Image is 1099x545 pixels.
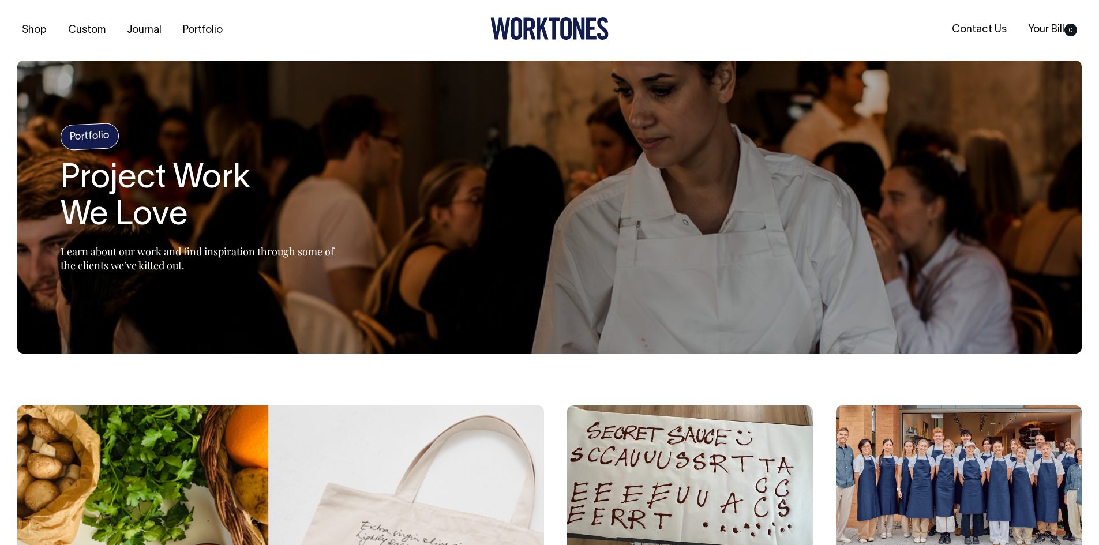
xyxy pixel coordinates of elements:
[63,21,110,40] a: Custom
[1023,20,1082,39] a: Your Bill0
[60,123,119,151] h4: Portfolio
[1064,24,1077,36] span: 0
[61,161,349,235] h1: Project Work We Love
[122,21,166,40] a: Journal
[61,245,349,272] p: Learn about our work and find inspiration through some of the clients we’ve kitted out.
[947,20,1011,39] a: Contact Us
[17,21,51,40] a: Shop
[178,21,227,40] a: Portfolio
